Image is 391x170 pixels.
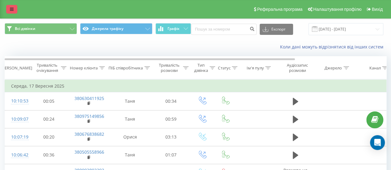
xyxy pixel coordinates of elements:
[246,65,264,71] div: Ім'я пулу
[70,65,98,71] div: Номер клієнта
[282,63,312,73] div: Аудіозапис розмови
[5,23,77,34] button: Всі дзвінки
[30,92,68,110] td: 00:05
[370,135,385,150] div: Open Intercom Messenger
[191,24,257,35] input: Пошук за номером
[325,65,342,71] div: Джерело
[74,113,104,119] a: 380975149856
[1,65,32,71] div: [PERSON_NAME]
[11,95,23,107] div: 10:10:53
[74,131,104,137] a: 380676838682
[11,131,23,143] div: 10:07:19
[15,26,35,31] span: Всі дзвінки
[218,65,230,71] div: Статус
[369,65,380,71] div: Канал
[80,23,152,34] button: Джерела трафіку
[313,7,361,12] span: Налаштування профілю
[152,128,190,146] td: 03:13
[372,7,383,12] span: Вихід
[157,63,181,73] div: Тривалість розмови
[280,44,386,50] a: Коли дані можуть відрізнятися вiд інших систем
[30,110,68,128] td: 00:24
[108,92,152,110] td: Таня
[260,24,293,35] button: Експорт
[74,95,104,101] a: 380630411925
[152,110,190,128] td: 00:59
[108,128,152,146] td: Орися
[108,65,143,71] div: ПІБ співробітника
[30,128,68,146] td: 00:20
[152,92,190,110] td: 00:34
[30,146,68,164] td: 00:36
[155,23,191,34] button: Графік
[11,149,23,161] div: 10:06:42
[194,63,208,73] div: Тип дзвінка
[108,110,152,128] td: Таня
[11,113,23,125] div: 10:09:07
[152,146,190,164] td: 01:07
[168,27,180,31] span: Графік
[35,63,59,73] div: Тривалість очікування
[74,149,104,155] a: 380505558966
[108,146,152,164] td: Таня
[257,7,303,12] span: Реферальна програма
